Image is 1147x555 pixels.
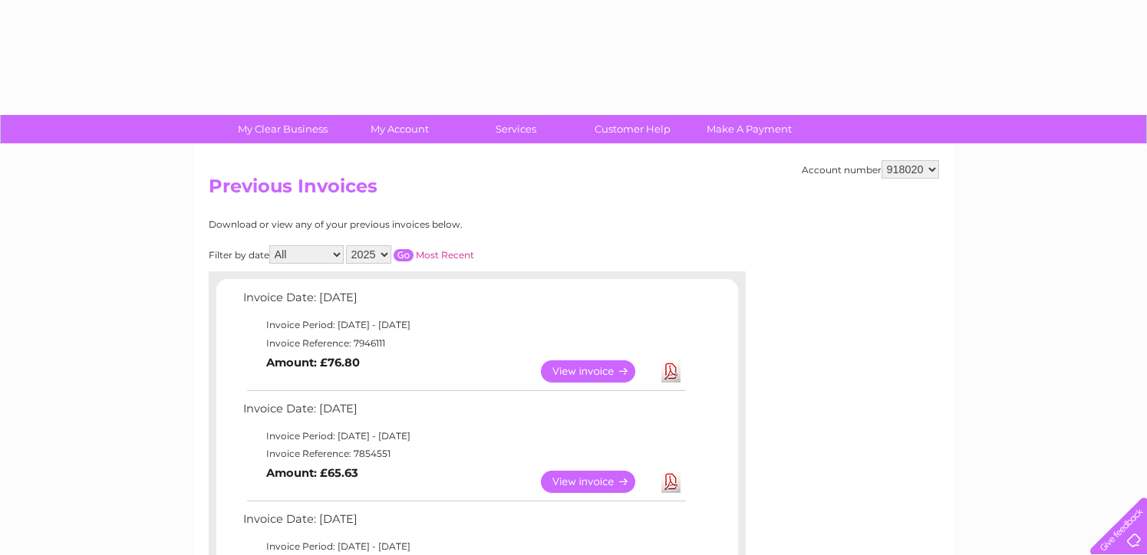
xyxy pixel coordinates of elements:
a: View [541,471,654,493]
td: Invoice Date: [DATE] [239,399,688,427]
td: Invoice Period: [DATE] - [DATE] [239,316,688,334]
a: View [541,360,654,383]
a: My Account [336,115,463,143]
a: Make A Payment [686,115,812,143]
a: Download [661,360,681,383]
div: Account number [802,160,939,179]
a: Most Recent [416,249,474,261]
a: Download [661,471,681,493]
td: Invoice Date: [DATE] [239,509,688,537]
b: Amount: £65.63 [266,466,358,480]
b: Amount: £76.80 [266,356,360,369]
td: Invoice Reference: 7854551 [239,445,688,463]
td: Invoice Period: [DATE] - [DATE] [239,427,688,445]
td: Invoice Reference: 7946111 [239,334,688,353]
div: Download or view any of your previous invoices below. [209,219,611,230]
div: Filter by date [209,245,611,264]
td: Invoice Date: [DATE] [239,287,688,316]
a: Customer Help [569,115,696,143]
a: Services [453,115,579,143]
h2: Previous Invoices [209,176,939,205]
a: My Clear Business [219,115,346,143]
